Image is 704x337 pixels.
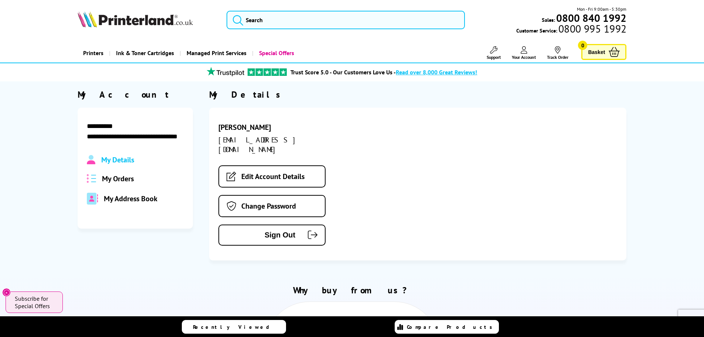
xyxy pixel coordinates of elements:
a: Printerland Logo [78,11,218,29]
a: Special Offers [252,44,300,63]
input: Search [227,11,465,29]
a: Trust Score 5.0 - Our Customers Love Us -Read over 8,000 Great Reviews! [290,68,477,76]
span: Basket [588,47,605,57]
a: Edit Account Details [218,165,326,188]
img: trustpilot rating [203,67,248,76]
img: trustpilot rating [248,68,287,76]
span: Support [487,54,501,60]
span: Compare Products [407,324,496,330]
span: My Details [101,155,134,165]
div: [EMAIL_ADDRESS][DOMAIN_NAME] [218,135,350,154]
span: Your Account [512,54,536,60]
span: Sign Out [230,231,295,239]
a: Printers [78,44,109,63]
span: 0 [578,41,587,50]
img: Printerland Logo [78,11,193,27]
a: Basket 0 [581,44,626,60]
a: Recently Viewed [182,320,286,334]
span: 0800 995 1992 [557,25,626,32]
a: 0800 840 1992 [555,14,626,21]
span: Sales: [542,16,555,23]
span: Subscribe for Special Offers [15,295,55,310]
span: Mon - Fri 9:00am - 5:30pm [577,6,626,13]
img: address-book-duotone-solid.svg [87,193,98,205]
h2: Why buy from us? [78,284,627,296]
span: Customer Service: [516,25,626,34]
div: [PERSON_NAME] [218,122,350,132]
div: My Details [209,89,626,100]
button: Close [2,288,11,297]
span: My Address Book [104,194,157,203]
div: My Account [78,89,193,100]
a: Support [487,46,501,60]
a: Change Password [218,195,326,217]
a: Ink & Toner Cartridges [109,44,180,63]
a: Track Order [547,46,568,60]
img: Profile.svg [87,155,95,165]
a: Managed Print Services [180,44,252,63]
a: Your Account [512,46,536,60]
a: Compare Products [395,320,499,334]
img: all-order.svg [87,174,96,183]
button: Sign Out [218,225,326,246]
span: Read over 8,000 Great Reviews! [396,68,477,76]
span: Recently Viewed [193,324,277,330]
span: My Orders [102,174,134,183]
b: 0800 840 1992 [556,11,626,25]
span: Ink & Toner Cartridges [116,44,174,63]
